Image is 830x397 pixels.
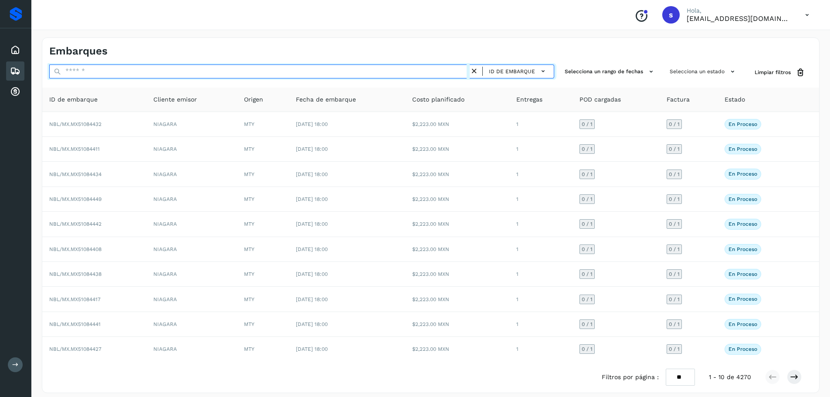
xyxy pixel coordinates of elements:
[6,61,24,81] div: Embarques
[237,112,289,137] td: MTY
[146,237,237,262] td: NIAGARA
[296,296,328,302] span: [DATE] 18:00
[748,64,812,81] button: Limpiar filtros
[146,337,237,361] td: NIAGARA
[49,171,102,177] span: NBL/MX.MX51084434
[687,7,791,14] p: Hola,
[728,246,757,252] p: En proceso
[146,262,237,287] td: NIAGARA
[405,162,509,187] td: $2,223.00 MXN
[146,212,237,237] td: NIAGARA
[582,221,593,227] span: 0 / 1
[49,45,108,58] h4: Embarques
[296,171,328,177] span: [DATE] 18:00
[669,122,680,127] span: 0 / 1
[237,187,289,212] td: MTY
[296,221,328,227] span: [DATE] 18:00
[237,162,289,187] td: MTY
[509,187,573,212] td: 1
[49,246,102,252] span: NBL/MX.MX51084408
[244,95,263,104] span: Origen
[146,187,237,212] td: NIAGARA
[669,221,680,227] span: 0 / 1
[582,297,593,302] span: 0 / 1
[405,112,509,137] td: $2,223.00 MXN
[582,197,593,202] span: 0 / 1
[728,221,757,227] p: En proceso
[666,64,741,79] button: Selecciona un estado
[405,237,509,262] td: $2,223.00 MXN
[405,212,509,237] td: $2,223.00 MXN
[146,112,237,137] td: NIAGARA
[582,247,593,252] span: 0 / 1
[669,297,680,302] span: 0 / 1
[669,271,680,277] span: 0 / 1
[582,322,593,327] span: 0 / 1
[728,296,757,302] p: En proceso
[728,271,757,277] p: En proceso
[561,64,659,79] button: Selecciona un rango de fechas
[669,322,680,327] span: 0 / 1
[755,68,791,76] span: Limpiar filtros
[153,95,197,104] span: Cliente emisor
[669,247,680,252] span: 0 / 1
[725,95,745,104] span: Estado
[489,68,535,75] span: ID de embarque
[687,14,791,23] p: sectram23@gmail.com
[146,137,237,162] td: NIAGARA
[146,312,237,337] td: NIAGARA
[669,197,680,202] span: 0 / 1
[49,95,98,104] span: ID de embarque
[405,262,509,287] td: $2,223.00 MXN
[509,237,573,262] td: 1
[405,137,509,162] td: $2,223.00 MXN
[296,271,328,277] span: [DATE] 18:00
[728,196,757,202] p: En proceso
[602,373,659,382] span: Filtros por página :
[582,146,593,152] span: 0 / 1
[579,95,621,104] span: POD cargadas
[486,65,550,78] button: ID de embarque
[237,262,289,287] td: MTY
[296,246,328,252] span: [DATE] 18:00
[582,122,593,127] span: 0 / 1
[509,312,573,337] td: 1
[728,171,757,177] p: En proceso
[296,146,328,152] span: [DATE] 18:00
[49,346,102,352] span: NBL/MX.MX51084427
[582,172,593,177] span: 0 / 1
[296,196,328,202] span: [DATE] 18:00
[49,271,102,277] span: NBL/MX.MX51084438
[582,271,593,277] span: 0 / 1
[669,146,680,152] span: 0 / 1
[405,337,509,361] td: $2,223.00 MXN
[509,262,573,287] td: 1
[667,95,690,104] span: Factura
[516,95,542,104] span: Entregas
[296,346,328,352] span: [DATE] 18:00
[49,196,102,202] span: NBL/MX.MX51084449
[146,162,237,187] td: NIAGARA
[296,121,328,127] span: [DATE] 18:00
[509,212,573,237] td: 1
[6,82,24,102] div: Cuentas por cobrar
[49,121,102,127] span: NBL/MX.MX51084432
[728,321,757,327] p: En proceso
[405,287,509,312] td: $2,223.00 MXN
[709,373,751,382] span: 1 - 10 de 4270
[509,337,573,361] td: 1
[49,146,100,152] span: NBL/MX.MX51084411
[6,41,24,60] div: Inicio
[669,346,680,352] span: 0 / 1
[509,162,573,187] td: 1
[49,221,102,227] span: NBL/MX.MX51084442
[237,137,289,162] td: MTY
[728,121,757,127] p: En proceso
[728,346,757,352] p: En proceso
[49,321,101,327] span: NBL/MX.MX51084441
[405,312,509,337] td: $2,223.00 MXN
[296,321,328,327] span: [DATE] 18:00
[405,187,509,212] td: $2,223.00 MXN
[49,296,101,302] span: NBL/MX.MX51084417
[669,172,680,177] span: 0 / 1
